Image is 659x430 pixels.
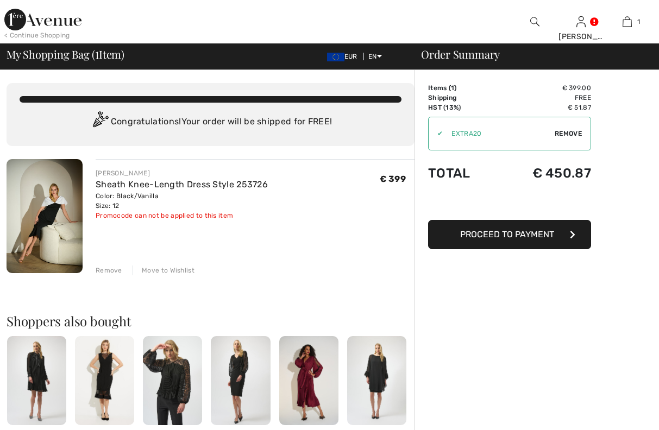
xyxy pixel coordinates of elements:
td: Items ( ) [428,83,496,93]
button: Proceed to Payment [428,220,591,249]
div: ✔ [429,129,443,138]
td: € 450.87 [496,155,591,192]
div: Congratulations! Your order will be shipped for FREE! [20,111,401,133]
img: V-Neck Midi Wrap Dress Style 253775 [279,336,338,425]
span: EUR [327,53,362,60]
img: search the website [530,15,539,28]
img: My Bag [623,15,632,28]
span: EN [368,53,382,60]
a: Sign In [576,16,586,27]
span: Proceed to Payment [460,229,554,239]
input: Promo code [443,117,555,150]
img: Sheath Knee-Length Dress Style 253726 [7,159,83,273]
div: Remove [96,265,122,275]
img: Congratulation2.svg [89,111,111,133]
img: Euro [327,53,344,61]
img: Elegant Puff-Sleeve Mini Dress Style 254186 [347,336,406,425]
img: Elegant Long-Sleeve Pullover Style 254900 [143,336,202,425]
span: 1 [95,46,99,60]
img: Knee-Length Bodycon Dress Style 254052 [211,336,270,425]
img: Sheath Lace Knee-Length Dress Style 231729 [75,336,134,425]
div: Promocode can not be applied to this item [96,211,268,220]
div: Color: Black/Vanilla Size: 12 [96,191,268,211]
td: € 51.87 [496,103,591,112]
td: € 399.00 [496,83,591,93]
div: [PERSON_NAME] [96,168,268,178]
span: 1 [451,84,454,92]
img: 1ère Avenue [4,9,81,30]
a: 1 [605,15,650,28]
div: Order Summary [408,49,652,60]
div: [PERSON_NAME] [558,31,604,42]
a: Sheath Knee-Length Dress Style 253726 [96,179,268,189]
img: Mini A-line Pleated Dress Style 254902 [7,336,66,425]
span: My Shopping Bag ( Item) [7,49,124,60]
h2: Shoppers also bought [7,314,415,327]
img: My Info [576,15,586,28]
div: Move to Wishlist [133,265,194,275]
td: Free [496,93,591,103]
iframe: PayPal [428,192,591,216]
span: € 399 [380,174,406,184]
td: Total [428,155,496,192]
span: 1 [637,17,640,27]
td: Shipping [428,93,496,103]
td: HST (13%) [428,103,496,112]
div: < Continue Shopping [4,30,70,40]
span: Remove [555,129,582,138]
